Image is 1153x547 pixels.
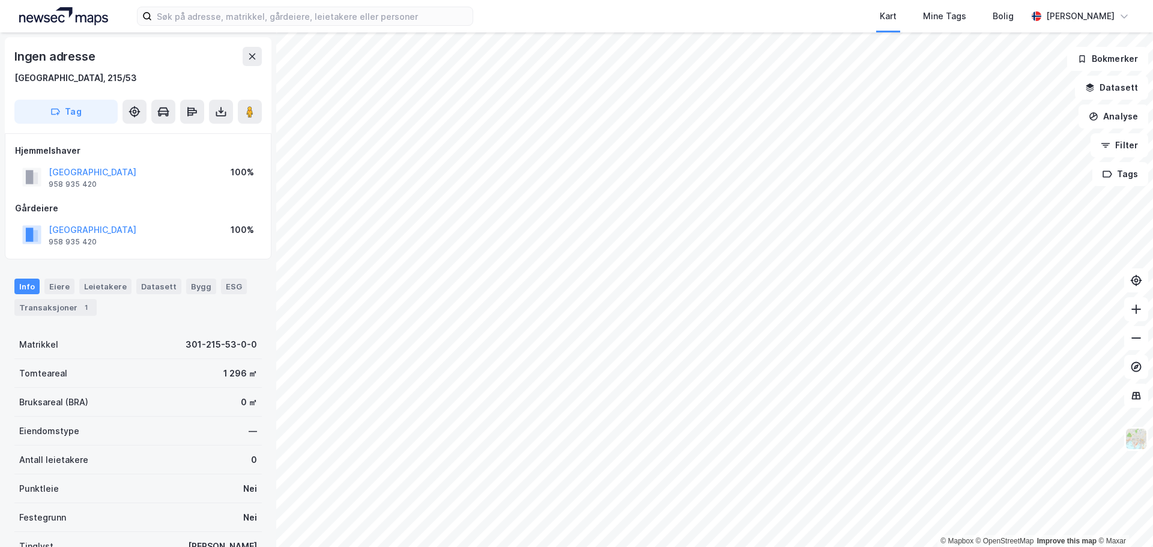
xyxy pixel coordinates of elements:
[15,144,261,158] div: Hjemmelshaver
[14,71,137,85] div: [GEOGRAPHIC_DATA], 215/53
[15,201,261,216] div: Gårdeiere
[1091,133,1148,157] button: Filter
[1093,489,1153,547] iframe: Chat Widget
[19,395,88,409] div: Bruksareal (BRA)
[1067,47,1148,71] button: Bokmerker
[44,279,74,294] div: Eiere
[1079,104,1148,128] button: Analyse
[231,165,254,180] div: 100%
[186,279,216,294] div: Bygg
[136,279,181,294] div: Datasett
[243,510,257,525] div: Nei
[49,237,97,247] div: 958 935 420
[19,453,88,467] div: Antall leietakere
[79,279,132,294] div: Leietakere
[1037,537,1097,545] a: Improve this map
[993,9,1014,23] div: Bolig
[14,299,97,316] div: Transaksjoner
[249,424,257,438] div: —
[19,7,108,25] img: logo.a4113a55bc3d86da70a041830d287a7e.svg
[976,537,1034,545] a: OpenStreetMap
[14,100,118,124] button: Tag
[221,279,247,294] div: ESG
[49,180,97,189] div: 958 935 420
[243,482,257,496] div: Nei
[14,279,40,294] div: Info
[940,537,973,545] a: Mapbox
[223,366,257,381] div: 1 296 ㎡
[186,337,257,352] div: 301-215-53-0-0
[1092,162,1148,186] button: Tags
[251,453,257,467] div: 0
[923,9,966,23] div: Mine Tags
[880,9,897,23] div: Kart
[241,395,257,409] div: 0 ㎡
[152,7,473,25] input: Søk på adresse, matrikkel, gårdeiere, leietakere eller personer
[231,223,254,237] div: 100%
[1075,76,1148,100] button: Datasett
[1125,428,1148,450] img: Z
[80,301,92,313] div: 1
[19,482,59,496] div: Punktleie
[14,47,97,66] div: Ingen adresse
[1046,9,1115,23] div: [PERSON_NAME]
[19,366,67,381] div: Tomteareal
[19,424,79,438] div: Eiendomstype
[19,337,58,352] div: Matrikkel
[19,510,66,525] div: Festegrunn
